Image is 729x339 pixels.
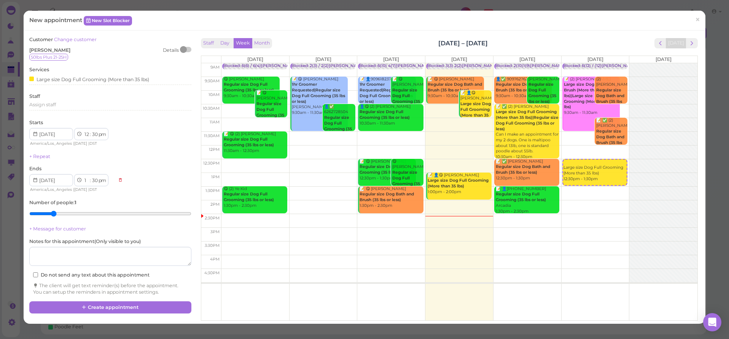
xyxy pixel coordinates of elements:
[596,88,624,109] b: Regular size Dog Bath and Brush (35 lbs or less)
[563,160,627,182] div: Large size Dog Full Grooming (More than 35 lbs) 12:30pm - 1:30pm
[89,141,97,146] span: DST
[360,192,414,202] b: Regular size Dog Bath and Brush (35 lbs or less)
[210,257,220,262] span: 4pm
[29,154,50,159] a: + Repeat
[29,75,149,83] div: Large size Dog Full Grooming (More than 35 lbs)
[204,270,220,275] span: 4:30pm
[252,38,272,48] button: Month
[201,38,216,48] button: Staff
[383,56,399,62] span: [DATE]
[291,63,461,69] div: Blocked: 2(3) / 2(2)[PERSON_NAME] [PERSON_NAME] 9:30 10:00 1:30 • appointment
[33,272,150,278] label: Do not send any text about this appointment
[33,272,38,277] input: Do not send any text about this appointment
[210,202,220,207] span: 2pm
[29,47,70,53] span: [PERSON_NAME]
[495,104,559,160] div: 📝 ✅ (2) [PERSON_NAME] Can I make an appointment for my 2 dogs. One is maltipoo about 13lb, one is...
[596,129,626,162] b: Regular size Dog Bath and Brush (35 lbs or less)|Teeth Brushing|Face Trim
[392,159,423,204] div: 😋 [PERSON_NAME] 12:30pm - 1:30pm
[428,178,489,189] b: Large size Dog Full Grooming (More than 35 lbs)
[203,106,220,111] span: 10:30am
[563,63,667,69] div: Blocked: 6(12) / (12)[PERSON_NAME] • appointment
[563,77,620,116] div: 📝 (2) [PERSON_NAME] 9:30am - 11:30am
[359,159,415,181] div: 📝 😋 [PERSON_NAME] 12:30pm - 1:30pm
[427,63,565,69] div: Blocked: 3(3) 2(2)[PERSON_NAME] [PERSON_NAME] • appointment
[29,140,114,147] div: | |
[210,229,220,234] span: 3pm
[29,186,114,193] div: | |
[33,282,187,296] div: The client will get text reminder(s) before the appointment. You can setup the reminders in appoi...
[587,56,603,62] span: [DATE]
[210,120,220,125] span: 11am
[203,161,220,166] span: 12:30pm
[74,187,87,192] span: [DATE]
[223,131,287,154] div: 📝 😋 (2) [PERSON_NAME] 11:30am - 12:30pm
[205,78,220,83] span: 9:30am
[360,82,413,104] b: 1hr Groomer Requested|Regular size Dog Full Grooming (35 lbs or less)
[29,102,56,107] span: Assign staff
[54,37,97,42] a: Change customer
[209,147,220,152] span: 12pm
[451,56,467,62] span: [DATE]
[256,101,284,123] b: Regular size Dog Full Grooming (35 lbs or less)
[216,38,234,48] button: Day
[495,186,559,214] div: 📝 👤[PHONE_NUMBER] Arcadia 1:30pm - 2:30pm
[654,38,666,48] button: prev
[324,115,352,137] b: Regular size Dog Full Grooming (35 lbs or less)
[163,47,179,54] div: Details
[427,173,491,195] div: 📝 👤😋 [PERSON_NAME] 1:00pm - 2:00pm
[359,104,423,126] div: 👤😋 (2) [PERSON_NAME] 10:30am - 11:30am
[359,63,462,69] div: Blocked: 6(10) 4(7)[PERSON_NAME] • appointment
[224,192,274,202] b: Regular size Dog Full Grooming (35 lbs or less)
[519,56,535,62] span: [DATE]
[29,238,141,245] label: Notes for this appointment ( Only visible to you )
[29,165,41,172] label: Ends
[460,101,491,123] b: Large size Dog Full Grooming (More than 35 lbs)
[224,137,274,147] b: Regular size Dog Full Grooming (35 lbs or less)
[256,90,288,157] div: 📝 😋 [PERSON_NAME] mini schnauzer , bad for grooming puppy 10:00am - 11:00am
[292,82,345,104] b: 1hr Groomer Requested|Regular size Dog Full Grooming (35 lbs or less)
[291,77,348,116] div: 📝 😋 [PERSON_NAME] [PERSON_NAME] 9:30am - 11:30am
[74,141,87,146] span: [DATE]
[495,63,633,69] div: Blocked: 2(10)1(9)[PERSON_NAME],[PERSON_NAME] • appointment
[247,56,263,62] span: [DATE]
[204,133,220,138] span: 11:30am
[596,118,627,185] div: 📝 ✅ (2) [PERSON_NAME] tb and facetrim 11:00am - 12:00pm
[84,16,132,25] a: New Slot Blocker
[666,38,686,48] button: [DATE]
[29,66,49,73] label: Services
[695,14,700,25] span: ×
[29,36,97,43] label: Customer
[703,313,721,331] div: Open Intercom Messenger
[89,187,97,192] span: DST
[211,174,220,179] span: 1pm
[496,82,550,93] b: Regular size Dog Bath and Brush (35 lbs or less)
[29,301,191,313] button: Create appointment
[392,170,420,192] b: Regular size Dog Full Grooming (35 lbs or less)
[324,104,355,149] div: 👤✅ 6262728504 10:30am - 11:30am
[495,77,552,99] div: 👤✅ 9097627620 9:30am - 10:30am
[29,93,40,100] label: Staff
[564,82,614,109] b: Large size Dog Bath and Brush (More than 35 lbs)|Large size Dog Full Grooming (More than 35 lbs)
[496,164,550,175] b: Regular size Dog Bath and Brush (35 lbs or less)
[223,77,280,99] div: 😋 [PERSON_NAME] 9:30am - 10:30am
[315,56,331,62] span: [DATE]
[29,226,86,232] a: + Message for customer
[360,164,410,175] b: Regular size Dog Full Grooming (35 lbs or less)
[359,186,423,209] div: 📝 😋 [PERSON_NAME] 1:30pm - 2:30pm
[460,90,492,135] div: 📝 👤😋 [PERSON_NAME] 10:00am - 11:00am
[205,188,220,193] span: 1:30pm
[596,77,627,122] div: (2) [PERSON_NAME] 9:30am - 10:30am
[496,192,546,202] b: Regular size Dog Full Grooming (35 lbs or less)
[223,186,287,209] div: 😋 (2) Ye Kid 1:30pm - 2:30pm
[427,77,484,99] div: 📝 😋 [PERSON_NAME] 9:30am - 10:30am
[234,38,252,48] button: Week
[528,77,560,116] div: [PERSON_NAME] 9:30am - 10:30am
[359,77,415,122] div: 📝 👤9096182372 yorkie [PERSON_NAME] 9:30am - 10:30am
[205,243,220,248] span: 3:30pm
[29,119,43,126] label: Starts
[360,109,410,120] b: Regular size Dog Full Grooming (35 lbs or less)
[392,88,420,109] b: Regular size Dog Full Grooming (35 lbs or less)
[210,65,220,70] span: 9am
[75,200,76,205] b: 1
[30,187,72,192] span: America/Los_Angeles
